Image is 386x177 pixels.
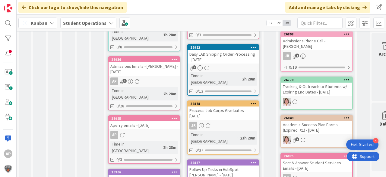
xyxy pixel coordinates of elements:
b: Student Operations [63,20,106,26]
span: 2x [275,20,283,26]
div: 26875 [284,154,352,158]
div: 26849 [281,115,352,121]
div: 26878 [188,101,259,107]
div: 26922 [190,45,259,50]
div: Add and manage tabs by clicking [285,2,370,13]
div: 2h 28m [162,90,178,97]
input: Quick Filter... [297,18,343,28]
div: 26922Daily LAD Shipping Order Processing - [DATE] [188,45,259,64]
div: EW [281,98,352,106]
div: 26906 [109,169,180,175]
span: Support [13,1,27,8]
a: 26936Admissions Emails - [PERSON_NAME] - [DATE]APTime in [GEOGRAPHIC_DATA]:2h 28m0/28 [108,56,180,110]
div: 23h 28m [239,135,257,141]
div: 26847 [190,161,259,165]
img: EW [283,136,291,144]
span: 0/8 [116,44,122,50]
div: Daily LAD Shipping Order Processing - [DATE] [188,50,259,64]
div: 26779Tracking & Outreach to Students w/ Expiring End Dates - [DATE] [281,77,352,96]
div: Time in [GEOGRAPHIC_DATA] [110,141,161,154]
div: 26922 [188,45,259,50]
span: : [161,90,162,97]
div: Time in [GEOGRAPHIC_DATA] [110,87,161,100]
div: Admissions Emails - [PERSON_NAME] - [DATE] [109,62,180,76]
div: AP [110,131,118,139]
a: 26779Tracking & Outreach to Students w/ Expiring End Dates - [DATE]EW [280,77,353,110]
span: Kanban [31,19,47,27]
div: 26925 [111,116,180,121]
div: 4 [373,138,378,143]
a: 26878Process Job Corps Graduates - [DATE]JRTime in [GEOGRAPHIC_DATA]:23h 28m0/37 [187,100,259,155]
div: 26936Admissions Emails - [PERSON_NAME] - [DATE] [109,57,180,76]
span: 0/28 [116,103,124,109]
div: Aperry emails - [DATE] [109,121,180,129]
div: 26878Process Job Corps Graduates - [DATE] [188,101,259,120]
div: Get Started [351,142,374,148]
div: AP [110,77,118,85]
div: EW [281,136,352,144]
div: Time in [GEOGRAPHIC_DATA] [189,72,240,86]
div: 2h 28m [241,76,257,82]
div: 26779 [284,78,352,82]
div: 26925Aperry emails - [DATE] [109,116,180,129]
div: Open Get Started checklist, remaining modules: 4 [346,139,378,150]
div: JR [188,122,259,129]
span: 0/37 [195,147,203,153]
a: 26898Admissions Phone Call - [PERSON_NAME]JR0/19 [280,31,353,72]
div: 1h 28m [162,31,178,38]
div: Time in [GEOGRAPHIC_DATA] [110,28,161,41]
div: 26925 [109,116,180,121]
div: JR [283,52,291,60]
div: 26898 [281,31,352,37]
div: 26849 [284,116,352,120]
span: 3 [192,65,196,69]
span: 1 [123,79,127,83]
span: 0/13 [195,88,203,94]
div: 26875 [281,153,352,159]
div: 26936 [109,57,180,62]
div: 26849Academic Success Plan Forms (Expired_X1) - [DATE] [281,115,352,134]
div: Tracking & Outreach to Students w/ Expiring End Dates - [DATE] [281,83,352,96]
a: 26849Academic Success Plan Forms (Expired_X1) - [DATE]EW [280,115,353,148]
span: 0/19 [289,64,297,70]
div: 26779 [281,77,352,83]
span: 1 [295,137,299,141]
img: avatar [4,165,12,173]
div: 2h 28m [162,144,178,151]
div: Admissions Phone Call - [PERSON_NAME] [281,37,352,50]
a: 26922Daily LAD Shipping Order Processing - [DATE]Time in [GEOGRAPHIC_DATA]:2h 28m0/13 [187,44,259,96]
img: EW [283,98,291,106]
a: 26925Aperry emails - [DATE]APTime in [GEOGRAPHIC_DATA]:2h 28m0/3 [108,115,180,164]
span: : [161,144,162,151]
span: : [240,76,241,82]
div: Time in [GEOGRAPHIC_DATA] [189,131,238,145]
div: AP [109,77,180,85]
div: 26898Admissions Phone Call - [PERSON_NAME] [281,31,352,50]
div: 26847 [188,160,259,166]
span: 0/3 [195,32,201,38]
img: Visit kanbanzone.com [4,4,12,12]
div: JR [281,52,352,60]
span: 1 [295,54,299,57]
span: 3x [283,20,291,26]
div: Sort & Answer Student Services Emails - [DATE] [281,159,352,172]
div: 26878 [190,102,259,106]
div: AP [109,131,180,139]
div: 26875Sort & Answer Student Services Emails - [DATE] [281,153,352,172]
span: 0/3 [116,156,122,163]
div: Academic Success Plan Forms (Expired_X1) - [DATE] [281,121,352,134]
span: : [238,135,239,141]
span: : [161,31,162,38]
div: AP [4,149,12,158]
div: 26936 [111,57,180,62]
span: 1x [267,20,275,26]
div: Click our logo to show/hide this navigation [18,2,127,13]
div: 26898 [284,32,352,36]
div: Process Job Corps Graduates - [DATE] [188,107,259,120]
div: 26906 [111,170,180,174]
div: JR [189,122,197,129]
